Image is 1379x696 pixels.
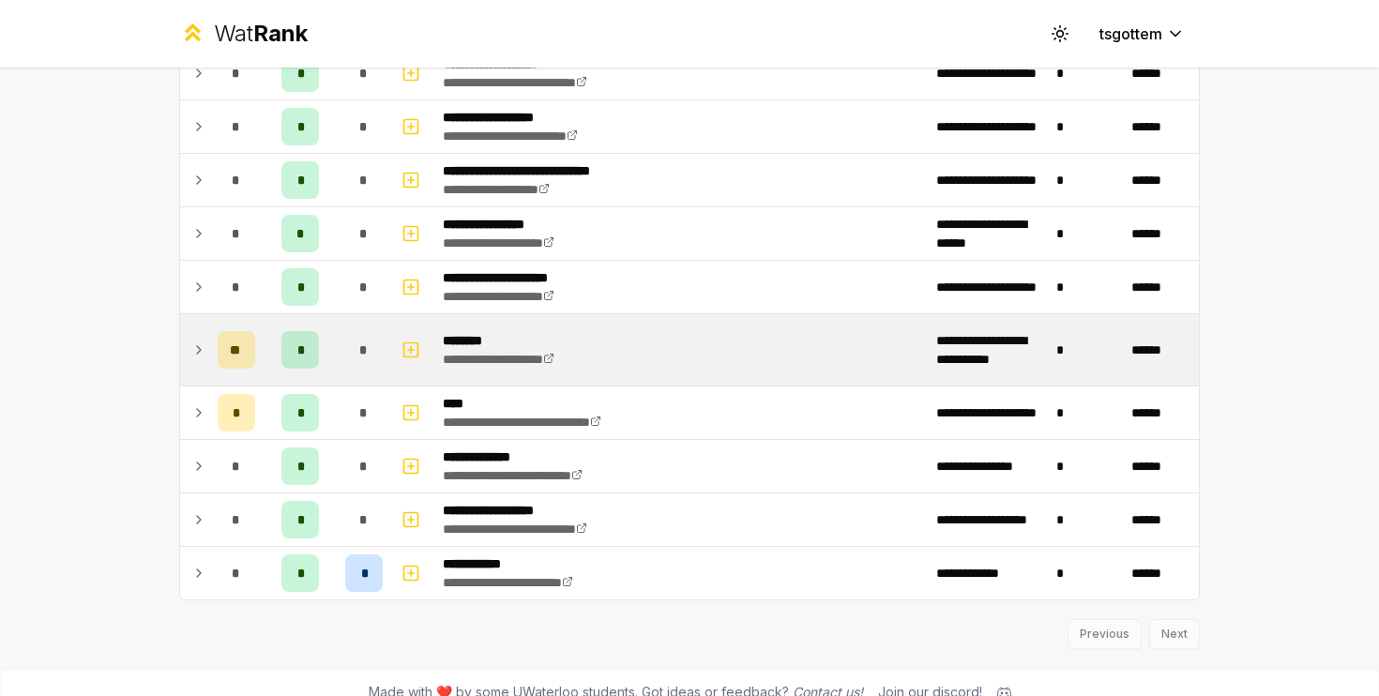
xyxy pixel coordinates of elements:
[1084,17,1200,51] button: tsgottem
[214,19,308,49] div: Wat
[1099,23,1162,45] span: tsgottem
[253,20,308,47] span: Rank
[179,19,308,49] a: WatRank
